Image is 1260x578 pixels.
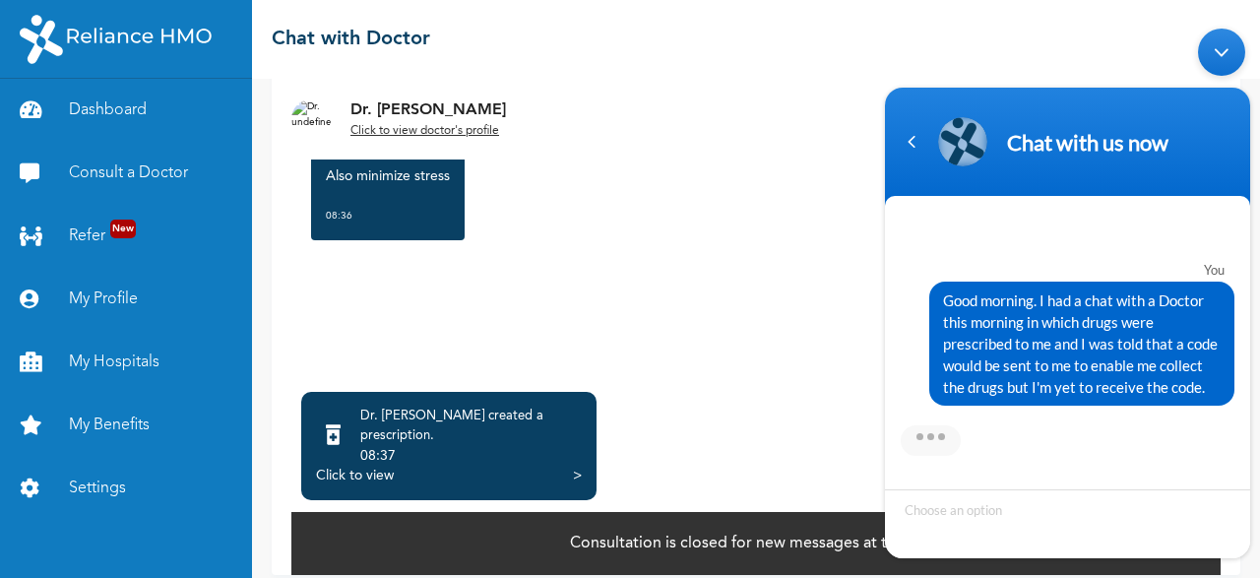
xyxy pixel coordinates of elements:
span: New [110,220,136,238]
div: Dr. [PERSON_NAME] created a prescription . [360,407,582,446]
h2: Chat with Doctor [272,25,430,54]
p: Also minimize stress [326,166,450,186]
div: 08:37 [360,446,582,466]
p: Consultation is closed for new messages at this time [570,532,943,555]
iframe: SalesIQ Chatwindow [875,19,1260,568]
p: Dr. [PERSON_NAME] [350,98,506,122]
u: Click to view doctor's profile [350,125,499,137]
div: > [573,466,582,485]
img: RelianceHMO's Logo [20,15,212,64]
div: Click to view [316,466,394,485]
img: Dr. undefined` [291,99,331,139]
div: 08:36 [326,206,450,225]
